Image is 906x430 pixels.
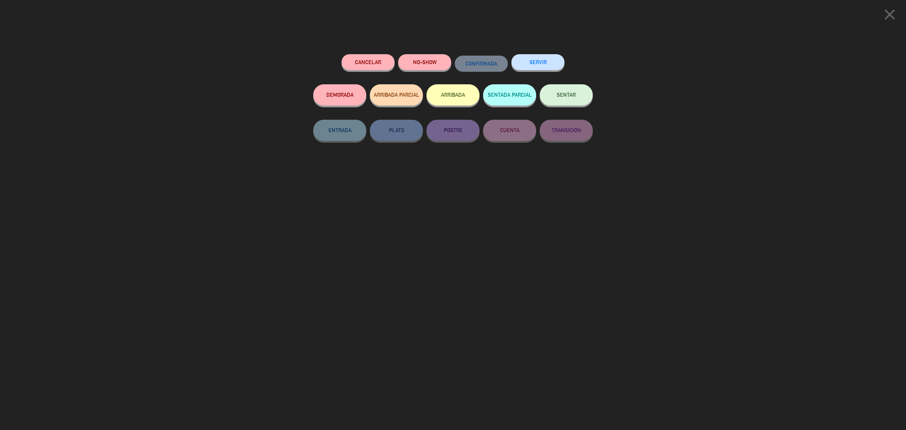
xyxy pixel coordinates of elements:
button: DEMORADA [313,84,366,106]
button: POSTRE [426,120,480,141]
button: ENTRADA [313,120,366,141]
span: ARRIBADA PARCIAL [374,92,419,98]
button: TRANSICIÓN [540,120,593,141]
button: SENTAR [540,84,593,106]
button: SERVIR [511,54,564,70]
button: SENTADA PARCIAL [483,84,536,106]
i: close [881,6,899,23]
button: PLATO [370,120,423,141]
button: NO-SHOW [398,54,451,70]
span: CONFIRMADA [465,61,497,67]
button: ARRIBADA [426,84,480,106]
button: Cancelar [342,54,395,70]
button: close [879,5,901,26]
button: CONFIRMADA [455,56,508,72]
button: CUENTA [483,120,536,141]
button: ARRIBADA PARCIAL [370,84,423,106]
span: SENTAR [557,92,576,98]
